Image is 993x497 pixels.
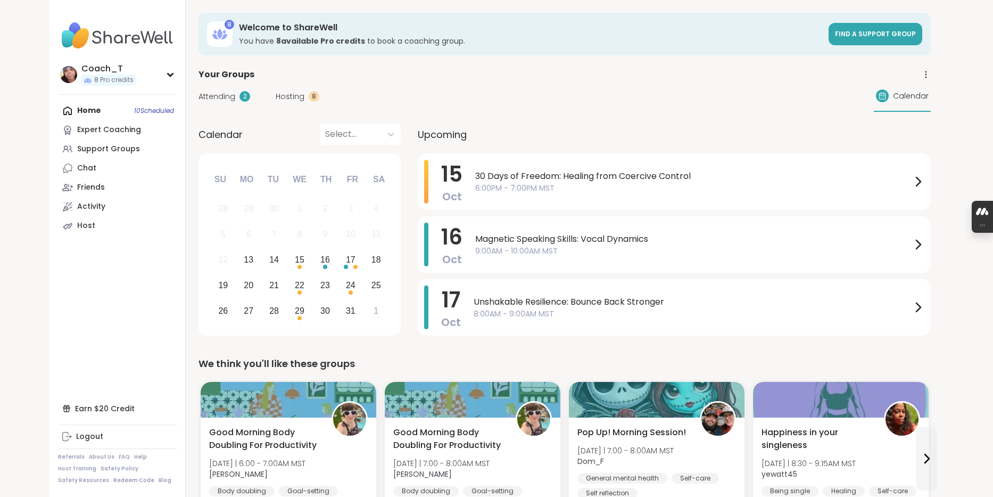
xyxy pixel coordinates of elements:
div: Not available Thursday, October 2nd, 2025 [314,198,337,221]
span: 30 Days of Freedom: Healing from Coercive Control [475,170,912,183]
div: 7 [272,227,277,241]
b: yewatt45 [762,469,797,479]
div: Goal-setting [463,486,522,496]
div: 23 [320,278,330,292]
div: 6 [246,227,251,241]
a: About Us [89,453,114,461]
div: 25 [371,278,381,292]
a: Host Training [58,465,96,472]
div: Not available Monday, September 29th, 2025 [237,198,260,221]
div: 31 [346,304,355,318]
span: 8:00AM - 9:00AM MST [474,308,912,320]
a: Blog [159,477,171,484]
div: Choose Saturday, October 25th, 2025 [365,274,387,297]
span: Attending [198,91,235,102]
div: 15 [295,252,304,267]
img: yewatt45 [886,403,918,436]
div: Healing [823,486,865,496]
span: 16 [441,222,462,252]
span: Oct [442,252,462,267]
div: 19 [218,278,228,292]
div: 8 [309,91,319,102]
div: Chat [77,163,96,174]
div: Choose Monday, October 27th, 2025 [237,299,260,322]
div: General mental health [577,473,667,484]
div: Not available Tuesday, October 7th, 2025 [263,223,286,246]
div: Choose Saturday, November 1st, 2025 [365,299,387,322]
div: Goal-setting [279,486,338,496]
div: Not available Sunday, September 28th, 2025 [212,198,235,221]
div: Choose Tuesday, October 21st, 2025 [263,274,286,297]
span: Hosting [276,91,304,102]
a: Redeem Code [113,477,154,484]
div: Not available Saturday, October 4th, 2025 [365,198,387,221]
div: 28 [269,304,279,318]
span: [DATE] | 7:00 - 8:00AM MST [577,445,674,456]
div: Choose Wednesday, October 29th, 2025 [288,299,311,322]
span: [DATE] | 7:00 - 8:00AM MST [393,458,490,469]
div: Not available Sunday, October 12th, 2025 [212,249,235,272]
div: Not available Wednesday, October 8th, 2025 [288,223,311,246]
h3: You have to book a coaching group. [239,36,822,46]
div: 12 [218,252,228,267]
div: Not available Wednesday, October 1st, 2025 [288,198,311,221]
div: We think you'll like these groups [198,356,931,371]
div: Not available Monday, October 6th, 2025 [237,223,260,246]
b: [PERSON_NAME] [209,469,268,479]
a: Activity [58,197,177,216]
div: Choose Monday, October 13th, 2025 [237,249,260,272]
span: 6:00PM - 7:00PM MST [475,183,912,194]
div: 16 [320,252,330,267]
img: Dom_F [701,403,734,436]
span: 17 [442,285,460,315]
div: Fr [341,168,364,191]
span: [DATE] | 8:30 - 9:15AM MST [762,458,856,469]
span: Upcoming [418,127,467,142]
div: 17 [346,252,355,267]
div: 24 [346,278,355,292]
div: Choose Thursday, October 16th, 2025 [314,249,337,272]
div: Not available Saturday, October 11th, 2025 [365,223,387,246]
div: 28 [218,201,228,216]
a: Friends [58,178,177,197]
div: Sa [367,168,391,191]
img: Adrienne_QueenOfTheDawn [333,403,366,436]
span: Your Groups [198,68,254,81]
div: 1 [297,201,302,216]
div: Self-care [869,486,916,496]
div: Self-care [672,473,719,484]
img: Coach_T [60,66,77,83]
div: Choose Wednesday, October 22nd, 2025 [288,274,311,297]
span: [DATE] | 6:00 - 7:00AM MST [209,458,305,469]
div: Choose Thursday, October 30th, 2025 [314,299,337,322]
div: Choose Friday, October 31st, 2025 [339,299,362,322]
div: 27 [244,304,253,318]
div: Body doubling [209,486,275,496]
div: Tu [261,168,285,191]
span: Calendar [893,91,929,102]
span: 8 Pro credits [94,76,134,85]
div: Choose Sunday, October 19th, 2025 [212,274,235,297]
div: Choose Monday, October 20th, 2025 [237,274,260,297]
div: Su [209,168,232,191]
div: 2 [322,201,327,216]
img: Adrienne_QueenOfTheDawn [517,403,550,436]
b: [PERSON_NAME] [393,469,452,479]
span: Find a support group [835,29,916,38]
div: 30 [269,201,279,216]
div: Being single [762,486,818,496]
div: Not available Friday, October 10th, 2025 [339,223,362,246]
div: 4 [374,201,378,216]
span: Calendar [198,127,243,142]
div: 18 [371,252,381,267]
span: Oct [441,315,461,330]
a: Help [134,453,147,461]
div: Not available Friday, October 3rd, 2025 [339,198,362,221]
div: We [288,168,311,191]
a: Referrals [58,453,85,461]
div: 3 [348,201,353,216]
div: 29 [244,201,253,216]
div: Choose Friday, October 24th, 2025 [339,274,362,297]
div: Not available Sunday, October 5th, 2025 [212,223,235,246]
div: 13 [244,252,253,267]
